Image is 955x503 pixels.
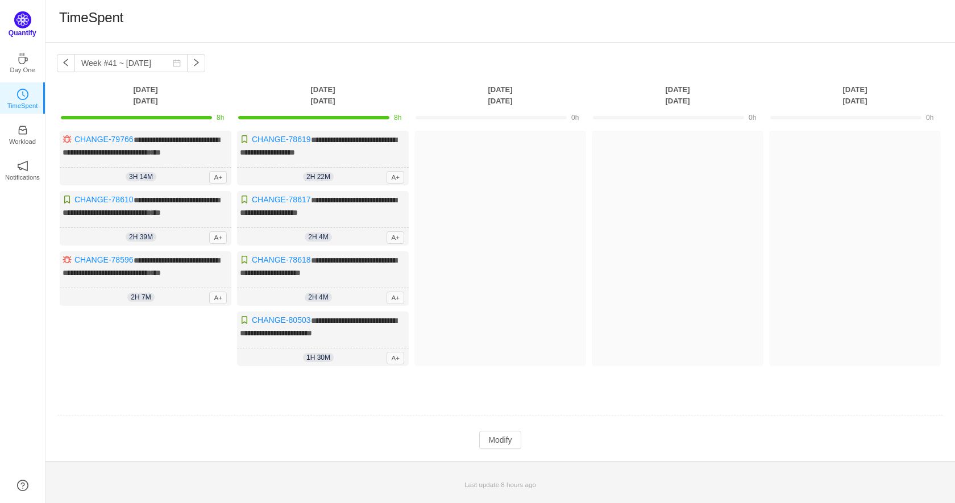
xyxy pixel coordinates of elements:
[387,352,404,364] span: A+
[252,255,311,264] a: CHANGE-78618
[240,315,249,325] img: 14615
[126,172,156,181] span: 3h 14m
[59,9,123,26] h1: TimeSpent
[766,84,944,107] th: [DATE] [DATE]
[387,231,404,244] span: A+
[303,353,334,362] span: 1h 30m
[234,84,412,107] th: [DATE] [DATE]
[749,114,756,122] span: 0h
[74,54,188,72] input: Select a week
[387,292,404,304] span: A+
[240,255,249,264] img: 14615
[464,481,536,488] span: Last update:
[240,195,249,204] img: 14615
[17,160,28,172] i: icon: notification
[252,195,311,204] a: CHANGE-78617
[305,232,331,242] span: 2h 4m
[57,54,75,72] button: icon: left
[57,84,234,107] th: [DATE] [DATE]
[173,59,181,67] i: icon: calendar
[17,480,28,491] a: icon: question-circle
[74,135,134,144] a: CHANGE-79766
[17,128,28,139] a: icon: inboxWorkload
[5,172,40,182] p: Notifications
[209,171,227,184] span: A+
[17,56,28,68] a: icon: coffeeDay One
[9,28,36,38] p: Quantify
[217,114,224,122] span: 8h
[209,292,227,304] span: A+
[209,231,227,244] span: A+
[571,114,579,122] span: 0h
[252,135,311,144] a: CHANGE-78619
[17,124,28,136] i: icon: inbox
[126,232,156,242] span: 2h 39m
[17,164,28,175] a: icon: notificationNotifications
[63,195,72,204] img: 14615
[74,255,134,264] a: CHANGE-78596
[305,293,331,302] span: 2h 4m
[9,136,36,147] p: Workload
[394,114,401,122] span: 8h
[252,315,311,325] a: CHANGE-80503
[17,89,28,100] i: icon: clock-circle
[74,195,134,204] a: CHANGE-78610
[17,92,28,103] a: icon: clock-circleTimeSpent
[14,11,31,28] img: Quantify
[926,114,933,122] span: 0h
[412,84,589,107] th: [DATE] [DATE]
[479,431,521,449] button: Modify
[240,135,249,144] img: 14615
[589,84,766,107] th: [DATE] [DATE]
[303,172,334,181] span: 2h 22m
[501,481,536,488] span: 8 hours ago
[387,171,404,184] span: A+
[63,255,72,264] img: 14603
[10,65,35,75] p: Day One
[127,293,154,302] span: 2h 7m
[7,101,38,111] p: TimeSpent
[63,135,72,144] img: 14603
[187,54,205,72] button: icon: right
[17,53,28,64] i: icon: coffee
